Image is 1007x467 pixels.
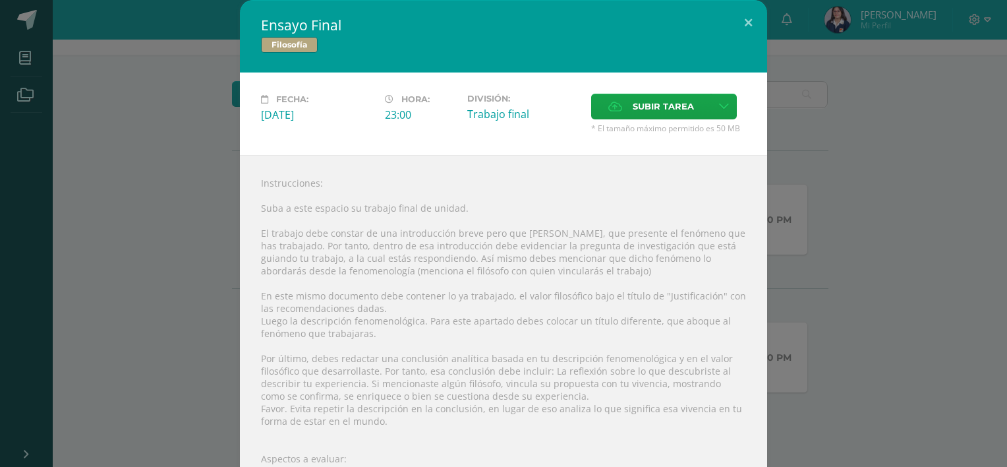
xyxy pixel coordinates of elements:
h2: Ensayo Final [261,16,746,34]
span: Filosofía [261,37,318,53]
div: [DATE] [261,108,374,122]
div: 23:00 [385,108,457,122]
span: Fecha: [276,94,308,104]
span: Hora: [401,94,430,104]
span: Subir tarea [633,94,694,119]
div: Trabajo final [467,107,581,121]
span: * El tamaño máximo permitido es 50 MB [591,123,746,134]
label: División: [467,94,581,104]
